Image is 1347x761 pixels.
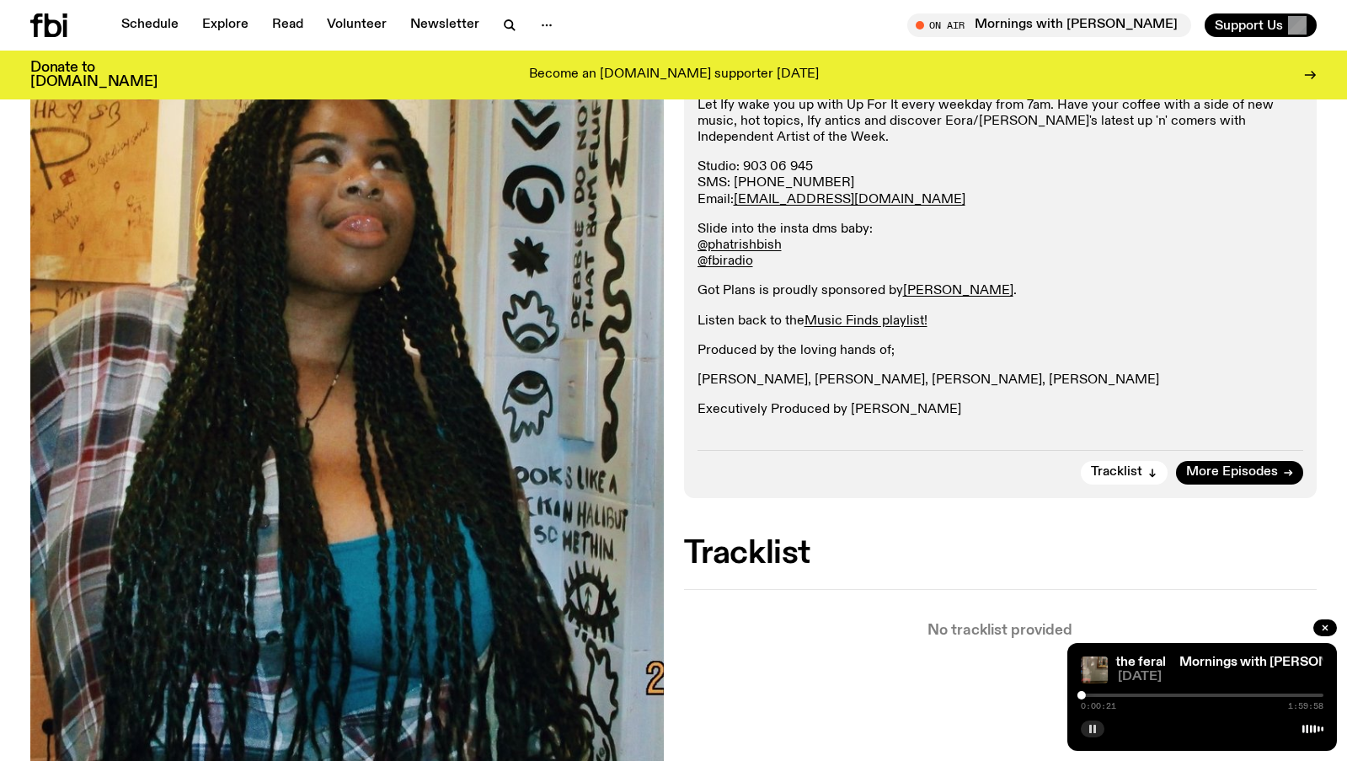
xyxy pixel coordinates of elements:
span: 1:59:58 [1288,702,1323,710]
img: A selfie of Jim taken in the reflection of the window of the fbi radio studio. [1081,656,1108,683]
span: [DATE] [1118,671,1323,683]
p: Become an [DOMAIN_NAME] supporter [DATE] [529,67,819,83]
p: Executively Produced by [PERSON_NAME] [698,402,1304,418]
span: Tracklist [1091,466,1142,479]
p: Produced by the loving hands of; [698,343,1304,359]
p: Slide into the insta dms baby: [698,222,1304,271]
a: Volunteer [317,13,397,37]
a: @phatrishbish [698,238,782,252]
span: 0:00:21 [1081,702,1116,710]
p: [PERSON_NAME], [PERSON_NAME], [PERSON_NAME], [PERSON_NAME] [698,372,1304,389]
button: Support Us [1205,13,1317,37]
a: Schedule [111,13,189,37]
p: Got Plans is proudly sponsored by . [698,283,1304,299]
p: No tracklist provided [684,624,1318,638]
p: Let Ify wake you up with Up For It every weekday from 7am. Have your coffee with a side of new mu... [698,98,1304,147]
a: Read [262,13,313,37]
a: Music Finds playlist! [804,314,927,328]
span: Support Us [1215,18,1283,33]
p: Listen back to the [698,314,1304,330]
a: [EMAIL_ADDRESS][DOMAIN_NAME] [734,193,965,206]
span: More Episodes [1186,466,1278,479]
h3: Donate to [DOMAIN_NAME] [30,61,158,89]
a: More Episodes [1176,461,1303,485]
a: [PERSON_NAME] [903,284,1013,297]
a: Newsletter [400,13,489,37]
a: @fbiradio [698,255,753,268]
p: Studio: 903 06 945 SMS: [PHONE_NUMBER] Email: [698,159,1304,208]
a: Explore [192,13,259,37]
h2: Tracklist [684,539,1318,569]
a: Mornings with [PERSON_NAME] / the return of the feral [824,656,1166,669]
button: On AirMornings with [PERSON_NAME] [907,13,1191,37]
button: Tracklist [1081,461,1168,485]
